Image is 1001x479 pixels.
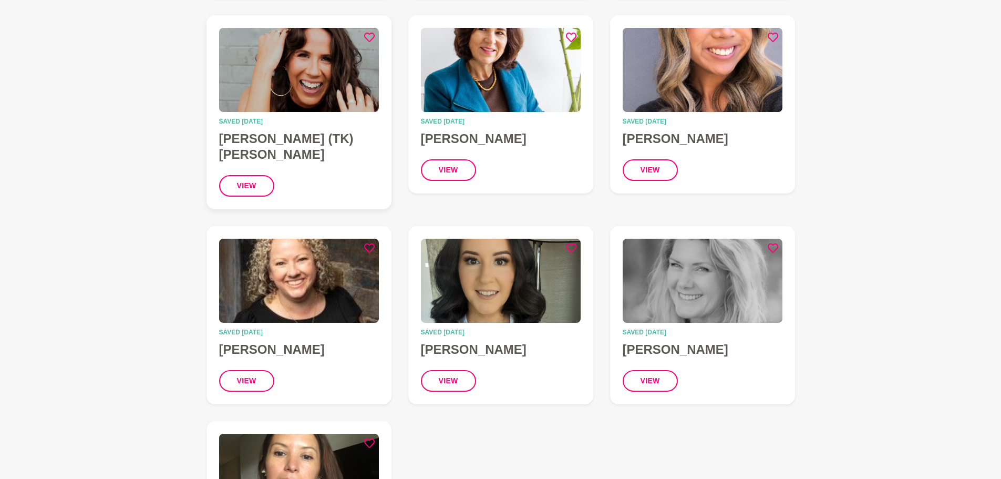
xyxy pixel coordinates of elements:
[623,329,782,335] time: Saved [DATE]
[219,370,274,392] button: view
[421,159,476,181] button: view
[421,28,581,112] img: Vicki Abraham
[219,28,379,112] img: Taliah-Kate (TK) Byron
[421,342,581,358] h4: [PERSON_NAME]
[623,28,782,112] img: Serena Yong
[219,131,379,162] h4: [PERSON_NAME] (TK) [PERSON_NAME]
[421,118,581,125] time: Saved [DATE]
[421,370,476,392] button: view
[623,239,782,323] img: Jenny Andrews
[610,226,795,404] a: Jenny AndrewsSaved [DATE][PERSON_NAME]view
[623,342,782,358] h4: [PERSON_NAME]
[623,131,782,147] h4: [PERSON_NAME]
[623,159,678,181] button: view
[219,329,379,335] time: Saved [DATE]
[421,329,581,335] time: Saved [DATE]
[219,342,379,358] h4: [PERSON_NAME]
[219,118,379,125] time: Saved [DATE]
[219,239,379,323] img: Meredith Waterhouse
[610,15,795,193] a: Serena YongSaved [DATE][PERSON_NAME]view
[207,15,391,209] a: Taliah-Kate (TK) ByronSaved [DATE][PERSON_NAME] (TK) [PERSON_NAME]view
[421,131,581,147] h4: [PERSON_NAME]
[623,118,782,125] time: Saved [DATE]
[219,175,274,197] button: view
[623,370,678,392] button: view
[421,239,581,323] img: Jessica Lithoxoidis
[207,226,391,404] a: Meredith WaterhouseSaved [DATE][PERSON_NAME]view
[408,226,593,404] a: Jessica LithoxoidisSaved [DATE][PERSON_NAME]view
[408,15,593,193] a: Vicki AbrahamSaved [DATE][PERSON_NAME]view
